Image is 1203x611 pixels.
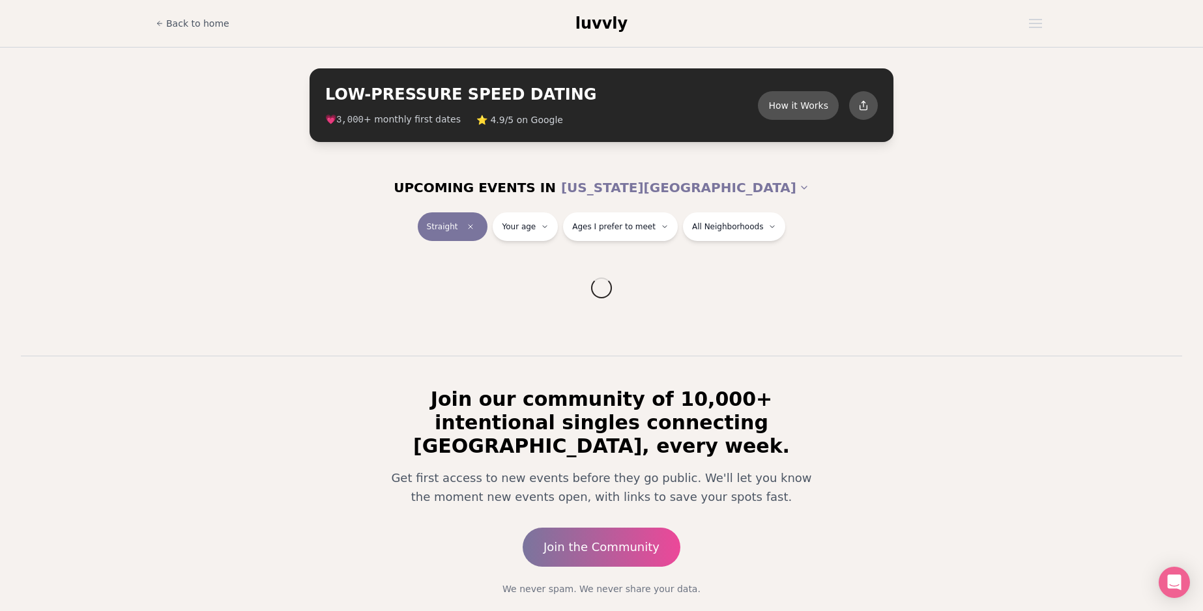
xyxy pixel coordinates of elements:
[166,17,229,30] span: Back to home
[325,113,461,126] span: 💗 + monthly first dates
[427,221,458,232] span: Straight
[394,178,556,197] span: UPCOMING EVENTS IN
[325,84,758,105] h2: LOW-PRESSURE SPEED DATING
[523,528,680,567] a: Join the Community
[463,219,478,234] span: Clear event type filter
[758,91,839,120] button: How it Works
[561,173,809,202] button: [US_STATE][GEOGRAPHIC_DATA]
[563,212,678,241] button: Ages I prefer to meet
[418,212,488,241] button: StraightClear event type filter
[1159,567,1190,598] div: Open Intercom Messenger
[683,212,785,241] button: All Neighborhoods
[476,113,563,126] span: ⭐ 4.9/5 on Google
[692,221,763,232] span: All Neighborhoods
[502,221,536,232] span: Your age
[372,388,831,458] h2: Join our community of 10,000+ intentional singles connecting [GEOGRAPHIC_DATA], every week.
[572,221,656,232] span: Ages I prefer to meet
[575,14,628,33] span: luvvly
[383,468,820,507] p: Get first access to new events before they go public. We'll let you know the moment new events op...
[575,13,628,34] a: luvvly
[336,115,364,125] span: 3,000
[156,10,229,36] a: Back to home
[372,582,831,595] p: We never spam. We never share your data.
[1024,14,1047,33] button: Open menu
[493,212,558,241] button: Your age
